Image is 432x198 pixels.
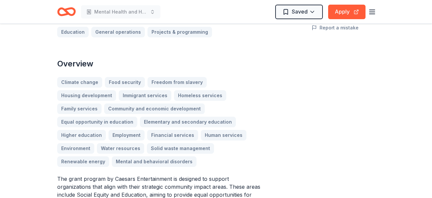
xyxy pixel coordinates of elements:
[312,24,359,32] button: Report a mistake
[275,5,323,19] button: Saved
[94,8,147,16] span: Mental Health and Homeless
[328,5,366,19] button: Apply
[91,27,145,37] a: General operations
[57,59,264,69] h2: Overview
[148,27,212,37] a: Projects & programming
[292,7,308,16] span: Saved
[81,5,160,19] button: Mental Health and Homeless
[57,27,89,37] a: Education
[57,4,76,20] a: Home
